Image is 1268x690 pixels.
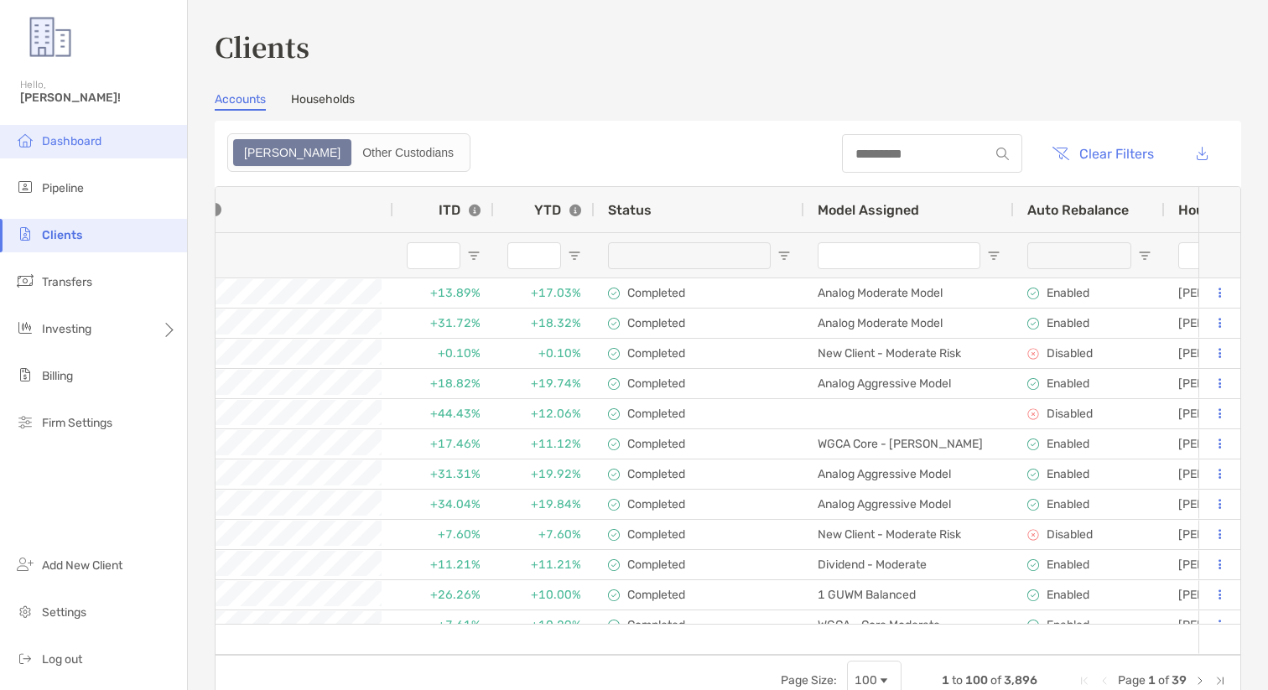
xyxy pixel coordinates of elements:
[1138,249,1151,262] button: Open Filter Menu
[1027,318,1039,329] img: icon image
[608,202,652,218] span: Status
[1047,588,1089,602] p: Enabled
[15,412,35,432] img: firm-settings icon
[804,309,1014,338] div: Analog Moderate Model
[1004,673,1037,687] span: 3,896
[1148,673,1156,687] span: 1
[804,429,1014,459] div: WGCA Core - [PERSON_NAME]
[15,177,35,197] img: pipeline icon
[804,520,1014,549] div: New Client - Moderate Risk
[1027,438,1039,450] img: icon image
[608,438,620,450] img: complete icon
[15,224,35,244] img: clients icon
[42,416,112,430] span: Firm Settings
[781,673,837,687] div: Page Size:
[42,228,82,242] span: Clients
[1027,348,1039,360] img: icon image
[42,652,82,667] span: Log out
[627,588,685,602] p: Completed
[1047,467,1089,481] p: Enabled
[804,278,1014,308] div: Analog Moderate Model
[1027,378,1039,390] img: icon image
[608,318,620,329] img: complete icon
[608,559,620,571] img: complete icon
[215,27,1241,65] h3: Clients
[393,309,494,338] div: +31.72%
[627,618,685,632] p: Completed
[1213,674,1227,687] div: Last Page
[1027,469,1039,480] img: icon image
[1047,346,1093,361] p: Disabled
[1047,497,1089,511] p: Enabled
[608,288,620,299] img: complete icon
[777,249,791,262] button: Open Filter Menu
[608,589,620,601] img: complete icon
[608,348,620,360] img: complete icon
[494,278,595,308] div: +17.03%
[804,490,1014,519] div: Analog Aggressive Model
[627,407,685,421] p: Completed
[855,673,877,687] div: 100
[15,271,35,291] img: transfers icon
[42,275,92,289] span: Transfers
[534,202,581,218] div: YTD
[494,550,595,579] div: +11.21%
[235,141,350,164] div: Zoe
[627,346,685,361] p: Completed
[1047,618,1089,632] p: Enabled
[494,580,595,610] div: +10.00%
[1047,437,1089,451] p: Enabled
[393,369,494,398] div: +18.82%
[608,469,620,480] img: complete icon
[494,339,595,368] div: +0.10%
[608,620,620,631] img: complete icon
[494,610,595,640] div: +10.29%
[494,369,595,398] div: +19.74%
[990,673,1001,687] span: of
[627,558,685,572] p: Completed
[494,459,595,489] div: +19.92%
[1047,407,1093,421] p: Disabled
[467,249,481,262] button: Open Filter Menu
[1098,674,1111,687] div: Previous Page
[291,92,355,111] a: Households
[20,91,177,105] span: [PERSON_NAME]!
[393,490,494,519] div: +34.04%
[353,141,463,164] div: Other Custodians
[42,558,122,573] span: Add New Client
[627,286,685,300] p: Completed
[804,580,1014,610] div: 1 GUWM Balanced
[1027,559,1039,571] img: icon image
[952,673,963,687] span: to
[407,242,460,269] input: ITD Filter Input
[15,601,35,621] img: settings icon
[42,605,86,620] span: Settings
[568,249,581,262] button: Open Filter Menu
[627,497,685,511] p: Completed
[42,134,101,148] span: Dashboard
[608,408,620,420] img: complete icon
[804,339,1014,368] div: New Client - Moderate Risk
[1047,286,1089,300] p: Enabled
[996,148,1009,160] img: input icon
[818,202,919,218] span: Model Assigned
[1118,673,1146,687] span: Page
[20,7,81,67] img: Zoe Logo
[15,130,35,150] img: dashboard icon
[627,527,685,542] p: Completed
[627,467,685,481] p: Completed
[1172,673,1187,687] span: 39
[1047,558,1089,572] p: Enabled
[393,550,494,579] div: +11.21%
[1078,674,1091,687] div: First Page
[965,673,988,687] span: 100
[1027,529,1039,541] img: icon image
[439,202,481,218] div: ITD
[627,437,685,451] p: Completed
[393,278,494,308] div: +13.89%
[494,490,595,519] div: +19.84%
[987,249,1000,262] button: Open Filter Menu
[15,554,35,574] img: add_new_client icon
[1027,499,1039,511] img: icon image
[1158,673,1169,687] span: of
